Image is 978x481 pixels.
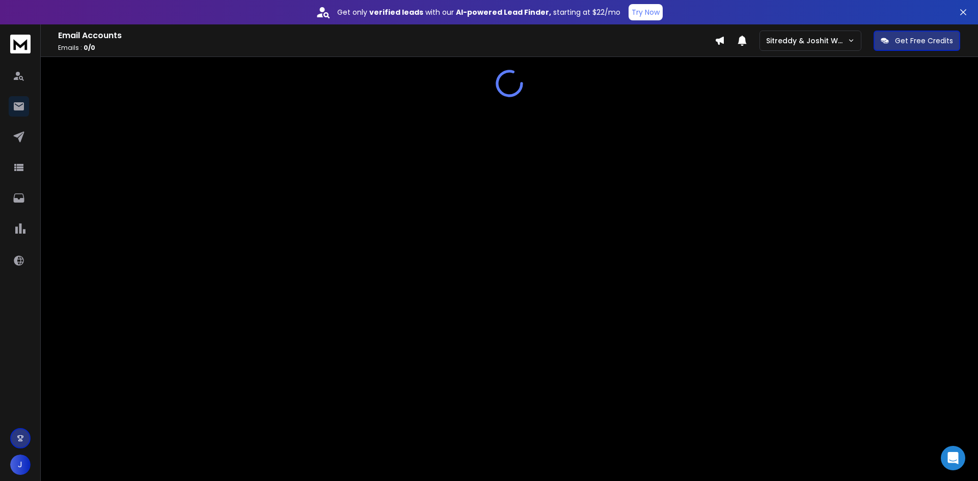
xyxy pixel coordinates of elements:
[895,36,953,46] p: Get Free Credits
[10,35,31,53] img: logo
[874,31,960,51] button: Get Free Credits
[10,455,31,475] button: J
[456,7,551,17] strong: AI-powered Lead Finder,
[369,7,423,17] strong: verified leads
[941,446,965,470] div: Open Intercom Messenger
[632,7,660,17] p: Try Now
[337,7,620,17] p: Get only with our starting at $22/mo
[766,36,848,46] p: Sitreddy & Joshit Workspace
[58,30,715,42] h1: Email Accounts
[58,44,715,52] p: Emails :
[84,43,95,52] span: 0 / 0
[629,4,663,20] button: Try Now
